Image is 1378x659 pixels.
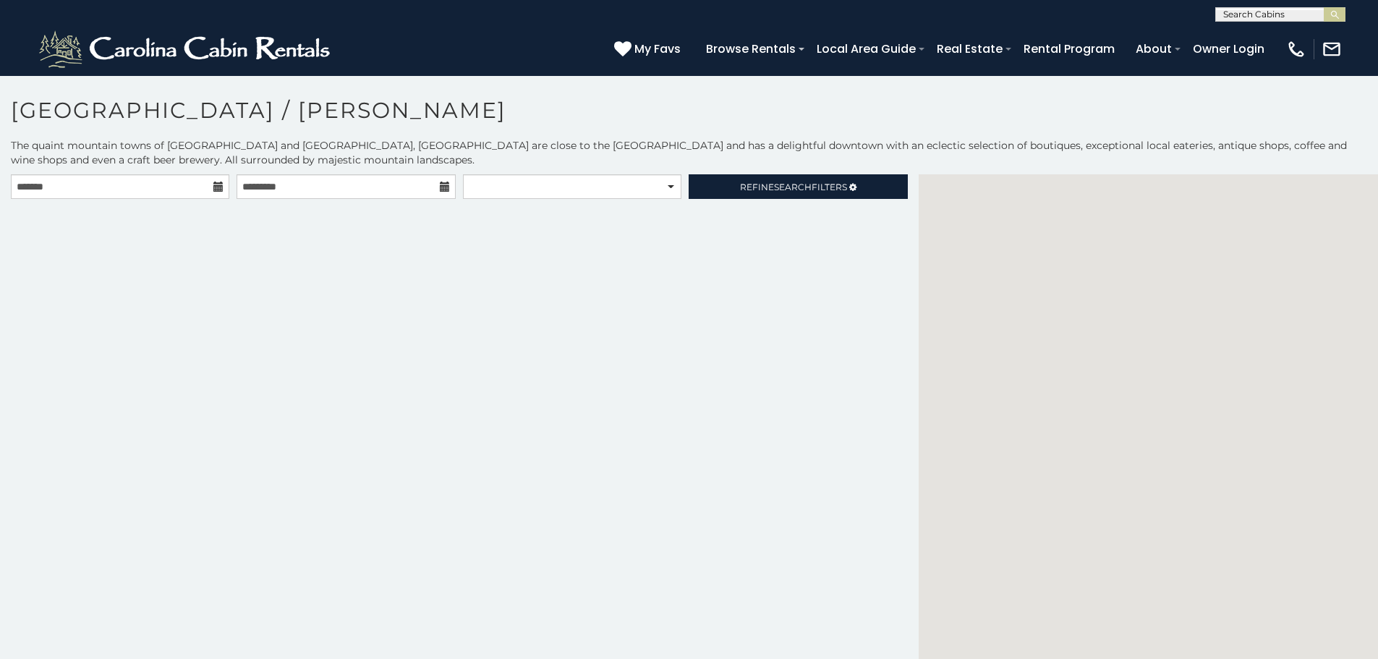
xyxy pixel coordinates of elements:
img: phone-regular-white.png [1286,39,1306,59]
img: White-1-2.png [36,27,336,71]
a: Local Area Guide [809,36,923,61]
a: Browse Rentals [699,36,803,61]
a: Real Estate [930,36,1010,61]
a: Owner Login [1186,36,1272,61]
a: My Favs [614,40,684,59]
a: About [1128,36,1179,61]
a: Rental Program [1016,36,1122,61]
span: Search [774,182,812,192]
span: Refine Filters [740,182,847,192]
span: My Favs [634,40,681,58]
img: mail-regular-white.png [1322,39,1342,59]
a: RefineSearchFilters [689,174,907,199]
